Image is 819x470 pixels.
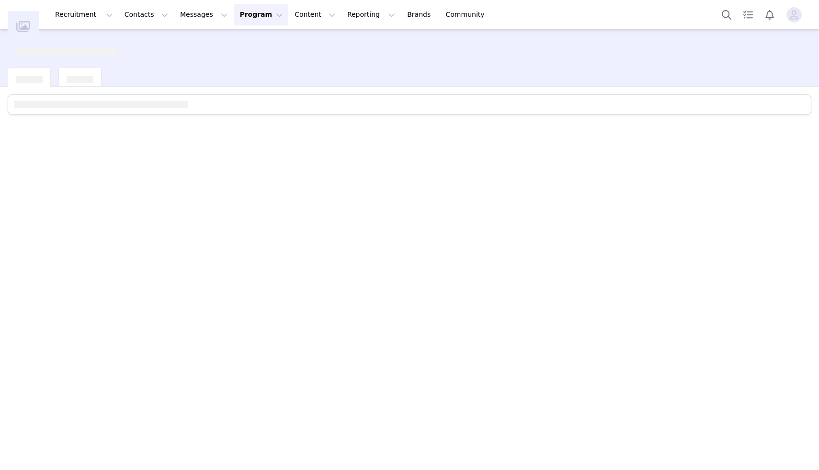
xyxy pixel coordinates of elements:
button: Notifications [759,4,780,25]
a: Brands [401,4,439,25]
div: [object Object] [67,68,93,83]
button: Profile [781,7,811,23]
a: Community [440,4,495,25]
button: Messages [174,4,233,25]
button: Program [234,4,288,25]
div: [object Object] [16,68,43,83]
div: avatar [789,7,798,23]
a: Tasks [738,4,759,25]
button: Reporting [341,4,401,25]
button: Recruitment [49,4,118,25]
button: Contacts [119,4,174,25]
div: [object Object] [17,41,117,56]
button: Content [289,4,341,25]
button: Search [716,4,737,25]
